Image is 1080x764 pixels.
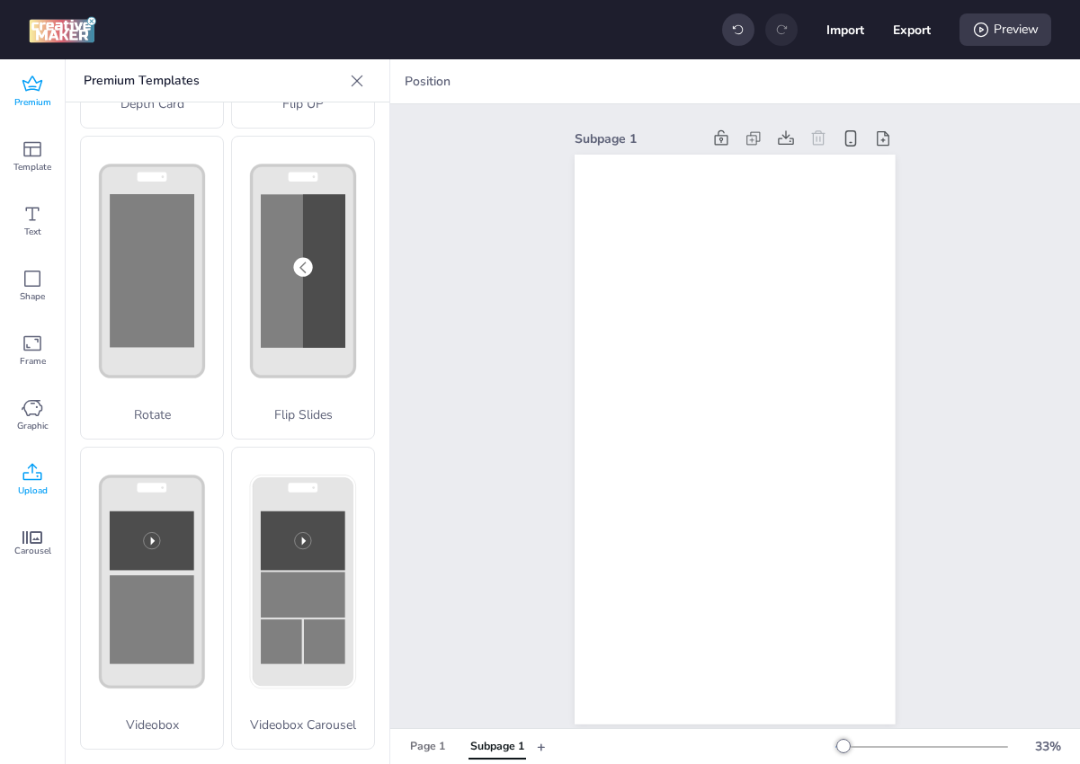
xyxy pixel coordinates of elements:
div: Tabs [397,731,537,762]
span: Upload [18,484,48,498]
p: Rotate [81,405,223,424]
p: Depth Card [81,94,223,113]
div: Subpage 1 [575,129,701,148]
span: Text [24,225,41,239]
span: Template [13,160,51,174]
p: Flip UP [232,94,374,113]
span: Premium [14,95,51,110]
div: Page 1 [410,739,445,755]
img: logo Creative Maker [29,16,96,43]
span: Frame [20,354,46,369]
span: Graphic [17,419,49,433]
span: Carousel [14,544,51,558]
p: Videobox [81,715,223,734]
p: Videobox Carousel [232,715,374,734]
span: Position [401,72,454,91]
button: + [537,731,546,762]
p: Flip Slides [232,405,374,424]
p: Premium Templates [84,59,343,102]
div: Preview [960,13,1051,46]
button: Import [826,11,864,49]
span: Shape [20,289,45,304]
div: 33 % [1026,737,1069,756]
div: Subpage 1 [470,739,524,755]
button: Export [893,11,931,49]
